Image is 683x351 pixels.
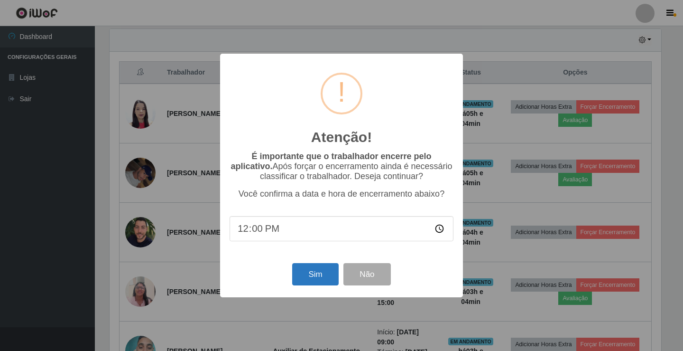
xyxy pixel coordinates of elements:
[292,263,338,285] button: Sim
[343,263,390,285] button: Não
[230,152,453,181] p: Após forçar o encerramento ainda é necessário classificar o trabalhador. Deseja continuar?
[311,129,372,146] h2: Atenção!
[230,189,453,199] p: Você confirma a data e hora de encerramento abaixo?
[231,152,431,171] b: É importante que o trabalhador encerre pelo aplicativo.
